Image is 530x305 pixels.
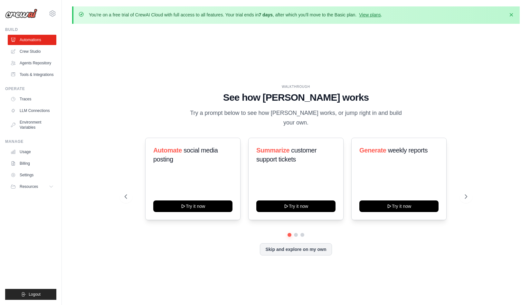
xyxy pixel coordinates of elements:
a: Settings [8,170,56,180]
button: Logout [5,289,56,300]
span: customer support tickets [256,147,317,163]
button: Try it now [359,200,439,212]
a: Automations [8,35,56,45]
span: weekly reports [388,147,428,154]
span: Resources [20,184,38,189]
span: Summarize [256,147,289,154]
div: WALKTHROUGH [125,84,467,89]
p: Try a prompt below to see how [PERSON_NAME] works, or jump right in and build your own. [188,108,404,127]
a: Tools & Integrations [8,69,56,80]
span: Logout [29,292,41,297]
button: Try it now [153,200,232,212]
div: Manage [5,139,56,144]
span: Automate [153,147,182,154]
span: social media posting [153,147,218,163]
span: Generate [359,147,386,154]
p: You're on a free trial of CrewAI Cloud with full access to all features. Your trial ends in , aft... [89,12,382,18]
button: Resources [8,181,56,192]
a: Traces [8,94,56,104]
div: Operate [5,86,56,91]
div: Build [5,27,56,32]
button: Skip and explore on my own [260,243,332,255]
a: Billing [8,158,56,169]
a: Environment Variables [8,117,56,133]
a: Usage [8,147,56,157]
button: Try it now [256,200,336,212]
a: Crew Studio [8,46,56,57]
strong: 7 days [259,12,273,17]
a: Agents Repository [8,58,56,68]
a: View plans [359,12,381,17]
img: Logo [5,9,37,18]
a: LLM Connections [8,106,56,116]
h1: See how [PERSON_NAME] works [125,92,467,103]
